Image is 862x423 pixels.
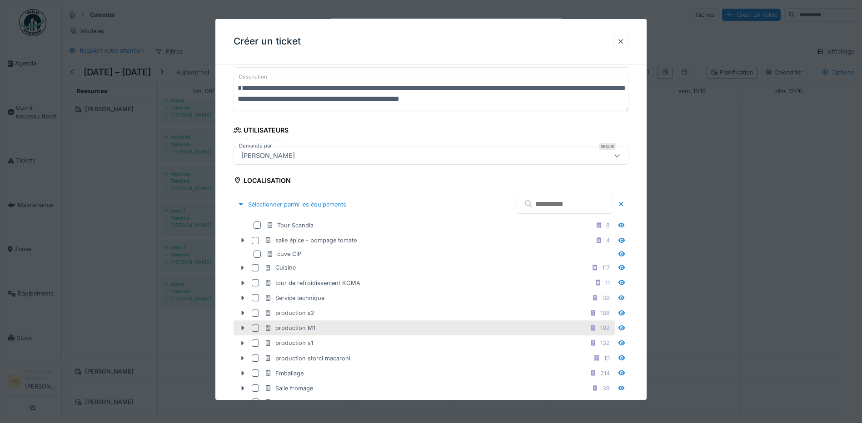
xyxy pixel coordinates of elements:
[234,123,289,139] div: Utilisateurs
[600,324,610,332] div: 192
[266,221,314,230] div: Tour Scandia
[264,324,315,332] div: production M1
[234,36,301,47] h3: Créer un ticket
[604,354,610,362] div: 10
[264,294,324,302] div: Service technique
[603,384,610,393] div: 39
[605,279,610,287] div: 11
[266,250,301,258] div: cuve CIP
[264,398,329,407] div: compresseurs d'air
[264,354,350,362] div: production storci macaroni
[264,279,360,287] div: tour de refroidissement KOMA
[264,339,313,347] div: production s1
[264,309,314,317] div: production s2
[606,221,610,230] div: 8
[600,309,610,317] div: 188
[602,263,610,272] div: 117
[234,173,291,189] div: Localisation
[600,339,610,347] div: 132
[234,198,350,211] div: Sélectionner parmi les équipements
[603,294,610,302] div: 39
[264,384,313,393] div: Salle fromage
[264,369,304,378] div: Emballage
[599,143,616,150] div: Requis
[237,142,274,149] label: Demandé par
[264,263,296,272] div: Cuisine
[264,236,357,245] div: salle épice - pompage tomate
[237,71,269,83] label: Description
[238,150,299,160] div: [PERSON_NAME]
[600,369,610,378] div: 214
[606,236,610,245] div: 4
